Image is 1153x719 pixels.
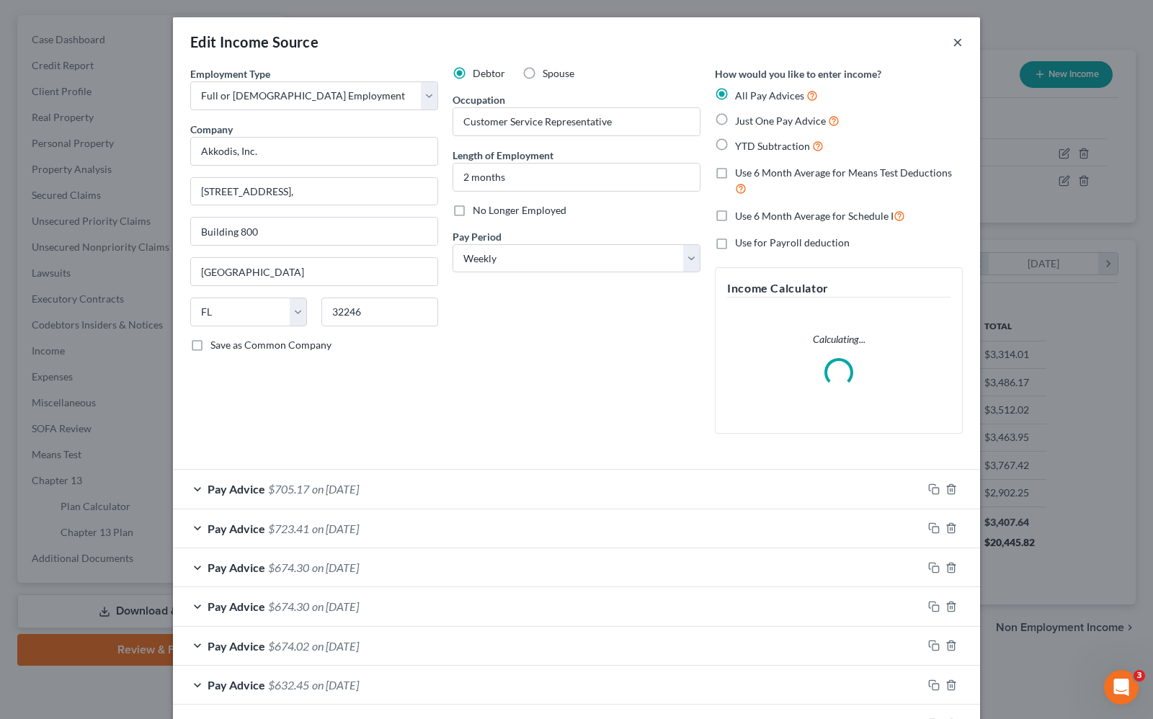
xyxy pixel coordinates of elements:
span: Debtor [473,67,505,79]
span: YTD Subtraction [735,140,810,152]
input: Enter city... [191,258,437,285]
span: $632.45 [268,678,309,692]
input: Unit, Suite, etc... [191,218,437,245]
span: Use 6 Month Average for Schedule I [735,210,894,222]
span: $674.02 [268,639,309,653]
span: Pay Advice [208,678,265,692]
span: on [DATE] [312,522,359,535]
input: Search company by name... [190,137,438,166]
iframe: Intercom live chat [1104,670,1139,705]
input: -- [453,108,700,135]
input: Enter zip... [321,298,438,326]
span: on [DATE] [312,678,359,692]
span: Pay Advice [208,639,265,653]
input: Enter address... [191,178,437,205]
h5: Income Calculator [727,280,951,298]
span: No Longer Employed [473,204,566,216]
span: 3 [1134,670,1145,682]
span: $674.30 [268,599,309,613]
span: $723.41 [268,522,309,535]
label: How would you like to enter income? [715,66,881,81]
span: Pay Advice [208,522,265,535]
button: × [953,33,963,50]
span: on [DATE] [312,561,359,574]
span: $674.30 [268,561,309,574]
span: Pay Advice [208,599,265,613]
label: Occupation [453,92,505,107]
input: ex: 2 years [453,164,700,191]
span: Use for Payroll deduction [735,236,850,249]
span: Use 6 Month Average for Means Test Deductions [735,166,952,179]
span: on [DATE] [312,482,359,496]
div: Edit Income Source [190,32,319,52]
span: Pay Advice [208,561,265,574]
span: on [DATE] [312,639,359,653]
span: Employment Type [190,68,270,80]
span: Pay Advice [208,482,265,496]
span: Spouse [543,67,574,79]
label: Length of Employment [453,148,553,163]
span: All Pay Advices [735,89,804,102]
span: $705.17 [268,482,309,496]
span: Company [190,123,233,135]
span: on [DATE] [312,599,359,613]
p: Calculating... [727,332,951,347]
span: Pay Period [453,231,502,243]
span: Just One Pay Advice [735,115,826,127]
span: Save as Common Company [210,339,331,351]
